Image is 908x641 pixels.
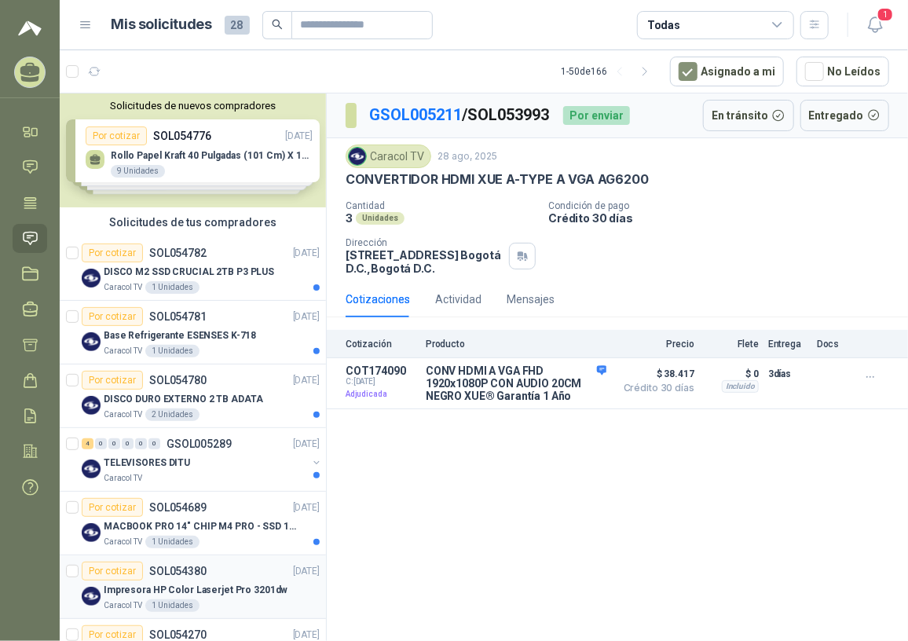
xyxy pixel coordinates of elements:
[104,536,142,548] p: Caracol TV
[82,498,143,517] div: Por cotizar
[145,345,200,357] div: 1 Unidades
[877,7,894,22] span: 1
[346,171,649,188] p: CONVERTIDOR HDMI XUE A-TYPE A VGA AG6200
[82,269,101,288] img: Company Logo
[369,105,462,124] a: GSOL005211
[346,291,410,308] div: Cotizaciones
[149,247,207,258] p: SOL054782
[293,564,320,579] p: [DATE]
[145,599,200,612] div: 1 Unidades
[60,237,326,301] a: Por cotizarSOL054782[DATE] Company LogoDISCO M2 SSD CRUCIAL 2TB P3 PLUSCaracol TV1 Unidades
[104,456,190,471] p: TELEVISORES DITU
[135,438,147,449] div: 0
[60,364,326,428] a: Por cotizarSOL054780[DATE] Company LogoDISCO DURO EXTERNO 2 TB ADATACaracol TV2 Unidades
[82,434,323,485] a: 4 0 0 0 0 0 GSOL005289[DATE] Company LogoTELEVISORES DITUCaracol TV
[670,57,784,86] button: Asignado a mi
[349,148,366,165] img: Company Logo
[369,103,551,127] p: / SOL053993
[82,332,101,351] img: Company Logo
[82,438,93,449] div: 4
[82,371,143,390] div: Por cotizar
[293,500,320,515] p: [DATE]
[82,460,101,478] img: Company Logo
[82,562,143,581] div: Por cotizar
[861,11,889,39] button: 1
[346,200,536,211] p: Cantidad
[768,364,807,383] p: 3 días
[426,339,606,350] p: Producto
[817,339,848,350] p: Docs
[148,438,160,449] div: 0
[104,519,299,534] p: MACBOOK PRO 14" CHIP M4 PRO - SSD 1TB RAM 24GB
[563,106,630,125] div: Por enviar
[293,437,320,452] p: [DATE]
[346,377,416,386] span: C: [DATE]
[800,100,890,131] button: Entregado
[356,212,405,225] div: Unidades
[167,438,232,449] p: GSOL005289
[507,291,555,308] div: Mensajes
[145,536,200,548] div: 1 Unidades
[60,492,326,555] a: Por cotizarSOL054689[DATE] Company LogoMACBOOK PRO 14" CHIP M4 PRO - SSD 1TB RAM 24GBCaracol TV1 ...
[95,438,107,449] div: 0
[82,396,101,415] img: Company Logo
[104,408,142,421] p: Caracol TV
[104,599,142,612] p: Caracol TV
[346,386,416,402] p: Adjudicada
[616,364,694,383] span: $ 38.417
[82,244,143,262] div: Por cotizar
[293,246,320,261] p: [DATE]
[616,339,694,350] p: Precio
[108,438,120,449] div: 0
[346,364,416,377] p: COT174090
[346,237,503,248] p: Dirección
[722,380,759,393] div: Incluido
[66,100,320,112] button: Solicitudes de nuevos compradores
[703,100,794,131] button: En tránsito
[346,339,416,350] p: Cotización
[60,207,326,237] div: Solicitudes de tus compradores
[149,629,207,640] p: SOL054270
[104,392,263,407] p: DISCO DURO EXTERNO 2 TB ADATA
[768,339,807,350] p: Entrega
[561,59,657,84] div: 1 - 50 de 166
[104,281,142,294] p: Caracol TV
[346,211,353,225] p: 3
[82,307,143,326] div: Por cotizar
[104,472,142,485] p: Caracol TV
[426,364,606,402] p: CONV HDMI A VGA FHD 1920x1080P CON AUDIO 20CM NEGRO XUE® Garantía 1 Año
[616,383,694,393] span: Crédito 30 días
[82,587,101,606] img: Company Logo
[60,93,326,207] div: Solicitudes de nuevos compradoresPor cotizarSOL054776[DATE] Rollo Papel Kraft 40 Pulgadas (101 Cm...
[60,301,326,364] a: Por cotizarSOL054781[DATE] Company LogoBase Refrigerante ESENSES K-718Caracol TV1 Unidades
[149,566,207,577] p: SOL054380
[104,345,142,357] p: Caracol TV
[272,19,283,30] span: search
[548,200,902,211] p: Condición de pago
[346,248,503,275] p: [STREET_ADDRESS] Bogotá D.C. , Bogotá D.C.
[145,408,200,421] div: 2 Unidades
[647,16,680,34] div: Todas
[145,281,200,294] div: 1 Unidades
[435,291,481,308] div: Actividad
[704,364,759,383] p: $ 0
[149,375,207,386] p: SOL054780
[149,502,207,513] p: SOL054689
[346,145,431,168] div: Caracol TV
[104,265,274,280] p: DISCO M2 SSD CRUCIAL 2TB P3 PLUS
[104,583,287,598] p: Impresora HP Color Laserjet Pro 3201dw
[149,311,207,322] p: SOL054781
[704,339,759,350] p: Flete
[225,16,250,35] span: 28
[122,438,134,449] div: 0
[104,328,256,343] p: Base Refrigerante ESENSES K-718
[82,523,101,542] img: Company Logo
[293,310,320,324] p: [DATE]
[548,211,902,225] p: Crédito 30 días
[60,555,326,619] a: Por cotizarSOL054380[DATE] Company LogoImpresora HP Color Laserjet Pro 3201dwCaracol TV1 Unidades
[18,19,42,38] img: Logo peakr
[438,149,497,164] p: 28 ago, 2025
[796,57,889,86] button: No Leídos
[112,13,212,36] h1: Mis solicitudes
[293,373,320,388] p: [DATE]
